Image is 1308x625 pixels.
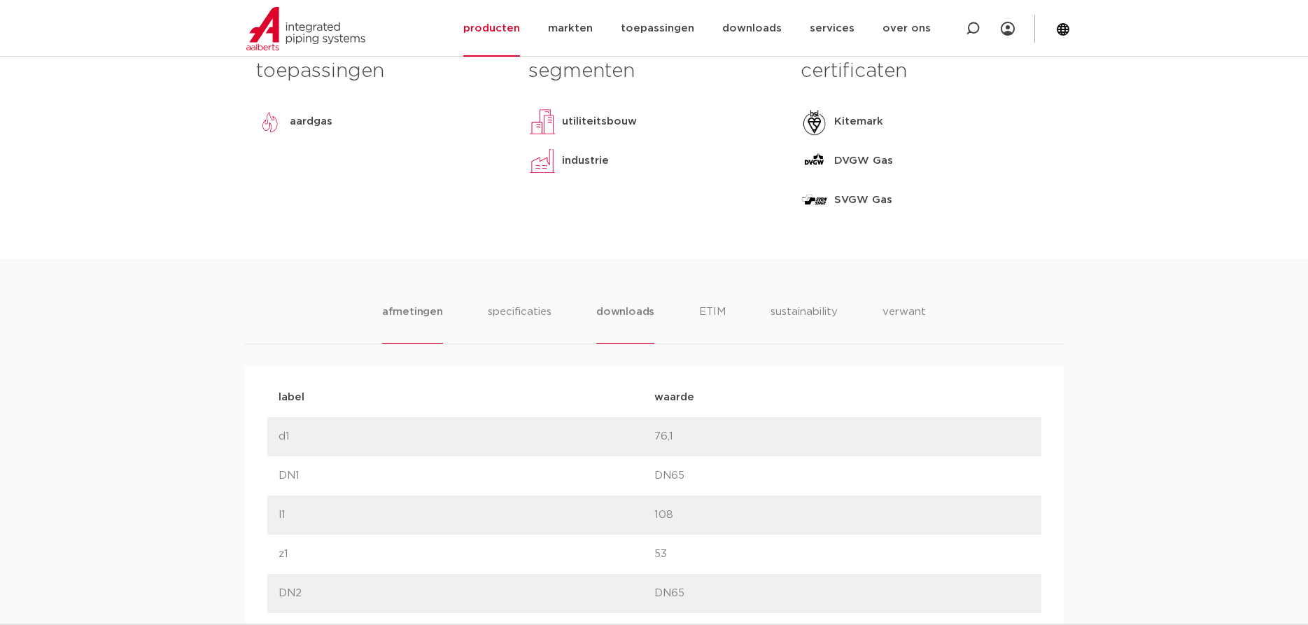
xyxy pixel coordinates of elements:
p: waarde [654,389,1030,406]
p: DN2 [279,585,654,602]
h3: certificaten [801,57,1052,85]
img: Kitemark [801,108,829,136]
p: 108 [654,507,1030,524]
li: afmetingen [382,304,443,344]
li: downloads [596,304,654,344]
img: utiliteitsbouw [528,108,556,136]
img: industrie [528,147,556,175]
p: DN1 [279,468,654,484]
img: aardgas [256,108,284,136]
p: 76,1 [654,428,1030,445]
p: 53 [654,546,1030,563]
p: l1 [279,507,654,524]
li: sustainability [771,304,838,344]
p: aardgas [290,113,332,130]
p: DN65 [654,468,1030,484]
li: verwant [882,304,926,344]
p: DN65 [654,585,1030,602]
li: ETIM [699,304,726,344]
h3: toepassingen [256,57,507,85]
p: DVGW Gas [834,153,893,169]
li: specificaties [488,304,551,344]
h3: segmenten [528,57,780,85]
p: z1 [279,546,654,563]
img: DVGW Gas [801,147,829,175]
p: Kitemark [834,113,883,130]
img: SVGW Gas [801,186,829,214]
p: label [279,389,654,406]
p: SVGW Gas [834,192,892,209]
p: utiliteitsbouw [562,113,637,130]
p: d1 [279,428,654,445]
p: industrie [562,153,609,169]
